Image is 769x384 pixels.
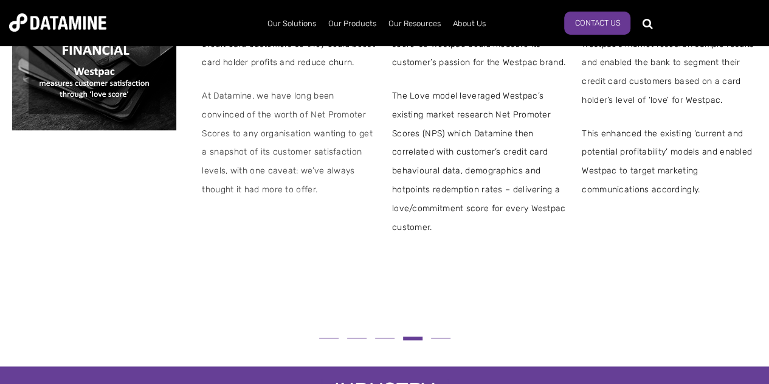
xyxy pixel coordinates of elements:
[447,8,492,40] a: About Us
[564,12,630,35] a: Contact us
[382,8,447,40] a: Our Resources
[202,87,377,200] span: At Datamine, we have long been convinced of the worth of Net Promoter Scores to any organisation ...
[261,8,322,40] a: Our Solutions
[322,8,382,40] a: Our Products
[9,13,106,32] img: Datamine
[392,87,567,237] span: The Love model leveraged Westpac’s existing market research Net Promoter Scores (NPS) which Datam...
[582,16,757,110] span: The love score initiative expanded Westpac’s market research sample results and enabled the bank ...
[582,125,757,200] span: This enhanced the existing ‘current and potential profitability’ models and enabled Westpac to ta...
